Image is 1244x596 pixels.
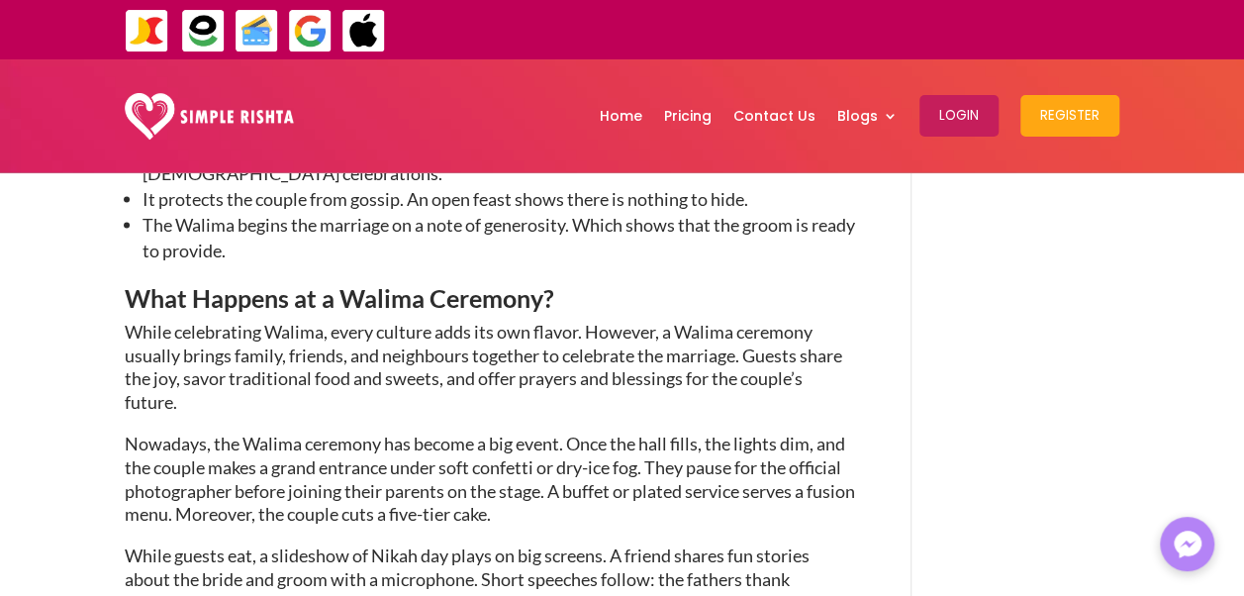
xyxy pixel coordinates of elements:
[919,95,999,137] button: Login
[441,18,1199,42] div: ایپ میں پیمنٹ صرف گوگل پے اور ایپل پے کے ذریعے ممکن ہے۔ ، یا کریڈٹ کارڈ کے ذریعے ویب سائٹ پر ہوگی۔
[143,214,855,261] span: The Walima begins the marriage on a note of generosity. Which shows that the groom is ready to pr...
[733,64,815,167] a: Contact Us
[143,137,798,184] span: The event of Walima sets a good example for others about the simplicity and beauty of [DEMOGRAPHI...
[143,188,748,210] span: It protects the couple from gossip. An open feast shows there is nothing to hide.
[1168,525,1207,564] img: Messenger
[664,64,712,167] a: Pricing
[125,433,855,525] span: Nowadays, the Walima ceremony has become a big event. Once the hall fills, the lights dim, and th...
[919,64,999,167] a: Login
[125,283,554,313] span: What Happens at a Walima Ceremony?
[341,9,386,53] img: ApplePay-icon
[600,64,642,167] a: Home
[125,9,169,53] img: JazzCash-icon
[125,321,842,413] span: While celebrating Walima, every culture adds its own flavor. However, a Walima ceremony usually b...
[1020,64,1119,167] a: Register
[288,9,333,53] img: GooglePay-icon
[235,9,279,53] img: Credit Cards
[722,12,766,47] strong: ایزی پیسہ
[837,64,898,167] a: Blogs
[181,9,226,53] img: EasyPaisa-icon
[1020,95,1119,137] button: Register
[771,12,813,47] strong: جاز کیش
